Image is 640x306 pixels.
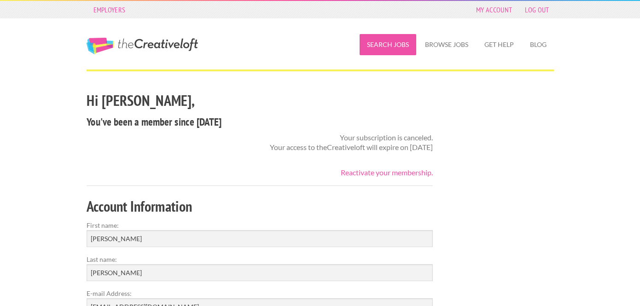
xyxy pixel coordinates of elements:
[87,220,433,230] label: First name:
[87,90,433,111] h2: Hi [PERSON_NAME],
[523,34,554,55] a: Blog
[87,196,433,217] h2: Account Information
[87,254,433,264] label: Last name:
[520,3,553,16] a: Log Out
[418,34,476,55] a: Browse Jobs
[89,3,130,16] a: Employers
[360,34,416,55] a: Search Jobs
[87,289,433,298] label: E-mail Address:
[87,38,198,54] a: The Creative Loft
[270,133,433,152] p: Your subscription is canceled. Your access to theCreativeloft will expire on [DATE]
[477,34,521,55] a: Get Help
[341,168,433,177] a: Reactivate your membership.
[471,3,517,16] a: My Account
[87,115,433,129] h4: You've been a member since [DATE]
